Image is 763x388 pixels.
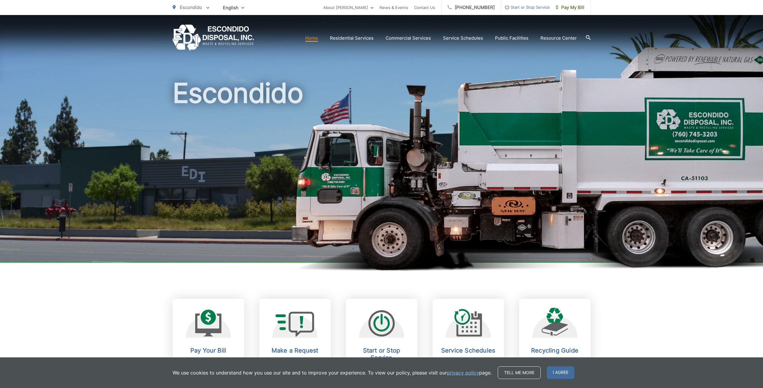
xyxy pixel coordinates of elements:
h2: Service Schedules [438,347,498,354]
span: English [218,2,249,13]
a: Service Schedules [443,35,483,42]
span: I agree [547,366,574,379]
a: Home [305,35,318,42]
span: Pay My Bill [556,4,584,11]
a: About [PERSON_NAME] [323,4,374,11]
a: Tell me more [498,366,541,379]
span: Escondido [180,5,202,10]
a: News & Events [380,4,408,11]
a: Commercial Services [386,35,431,42]
h2: Make a Request [265,347,325,354]
p: We use cookies to understand how you use our site and to improve your experience. To view our pol... [173,369,492,376]
h2: Start or Stop Service [352,347,411,361]
a: Residential Services [330,35,374,42]
h2: Recycling Guide [525,347,585,354]
a: EDCD logo. Return to the homepage. [173,25,254,51]
h1: Escondido [173,78,591,268]
a: Contact Us [414,4,435,11]
a: privacy policy [447,369,479,376]
a: Resource Center [540,35,577,42]
h2: Pay Your Bill [179,347,238,354]
a: Public Facilities [495,35,528,42]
